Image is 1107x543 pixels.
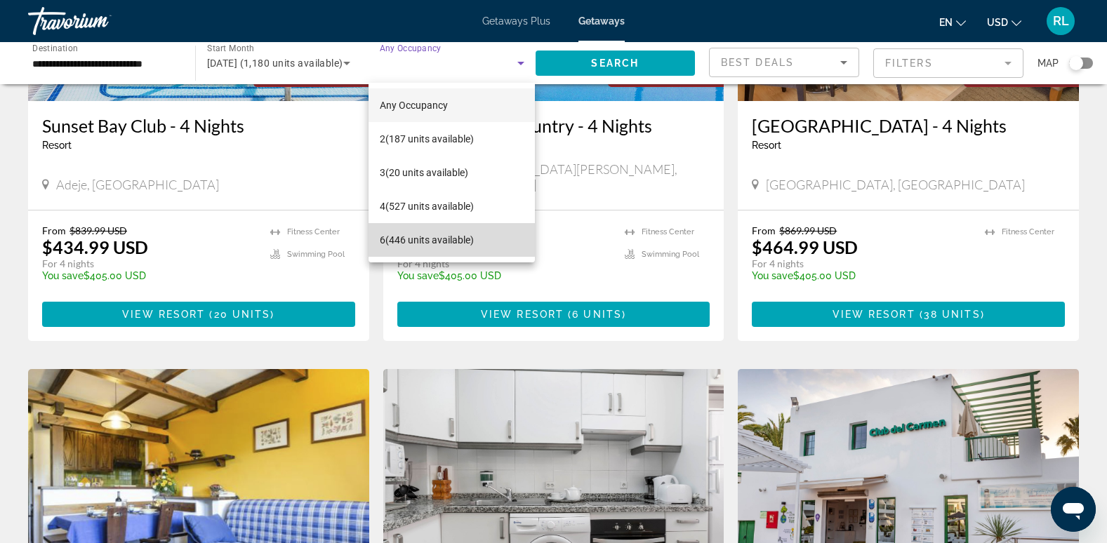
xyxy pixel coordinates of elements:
[380,100,448,111] span: Any Occupancy
[1051,487,1096,532] iframe: Button to launch messaging window
[380,198,474,215] span: 4 (527 units available)
[380,164,468,181] span: 3 (20 units available)
[380,232,474,248] span: 6 (446 units available)
[380,130,474,147] span: 2 (187 units available)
